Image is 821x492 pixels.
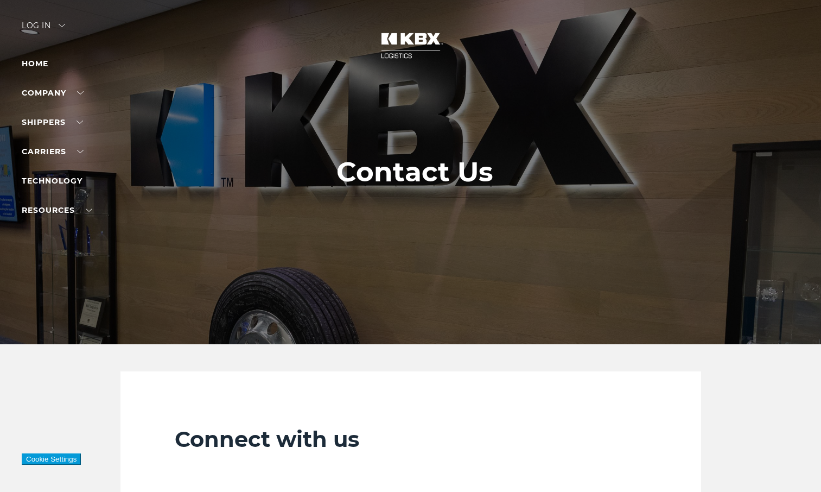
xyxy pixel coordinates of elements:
[22,453,81,465] button: Cookie Settings
[22,205,92,215] a: RESOURCES
[175,426,647,453] h2: Connect with us
[22,59,48,68] a: Home
[22,147,84,156] a: Carriers
[22,88,84,98] a: Company
[22,176,82,186] a: Technology
[59,24,65,27] img: arrow
[22,117,83,127] a: SHIPPERS
[370,22,451,70] img: kbx logo
[336,156,493,188] h1: Contact Us
[22,22,65,37] div: Log in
